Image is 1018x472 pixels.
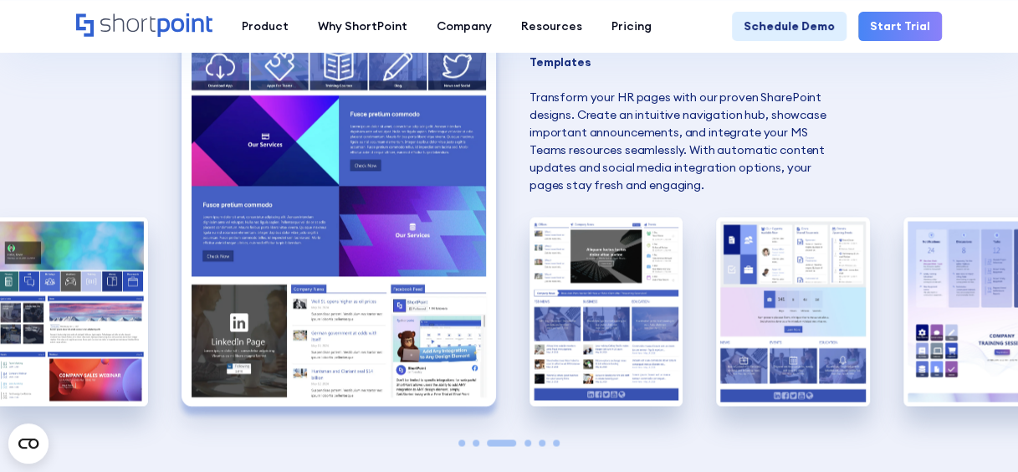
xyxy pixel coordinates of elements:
div: 4 / 6 [529,217,683,405]
a: Home [76,13,212,38]
a: Start Trial [858,12,942,41]
a: Why ShortPoint [304,12,422,41]
div: Why ShortPoint [318,18,407,35]
span: Go to slide 3 [487,439,516,446]
div: Product [242,18,289,35]
span: Go to slide 1 [458,439,465,446]
p: Transform your HR pages with our proven SharePoint designs. Create an intuitive navigation hub, s... [529,18,844,194]
div: Company [437,18,492,35]
img: SharePoint Template for HR [182,18,496,405]
span: Go to slide 5 [539,439,545,446]
span: Go to slide 6 [553,439,560,446]
img: Top SharePoint Templates for 2025 [716,217,869,405]
div: 3 / 6 [182,18,496,405]
a: Product [228,12,304,41]
div: 5 / 6 [716,217,869,405]
span: Go to slide 2 [473,439,479,446]
a: Company [422,12,507,41]
a: Schedule Demo [732,12,847,41]
div: Resources [521,18,582,35]
iframe: Chat Widget [934,392,1018,472]
button: Open CMP widget [8,423,49,464]
img: Designing a SharePoint site for HR [529,217,683,405]
span: Go to slide 4 [524,439,531,446]
a: Pricing [597,12,667,41]
a: Resources [507,12,597,41]
div: Pricing [611,18,652,35]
